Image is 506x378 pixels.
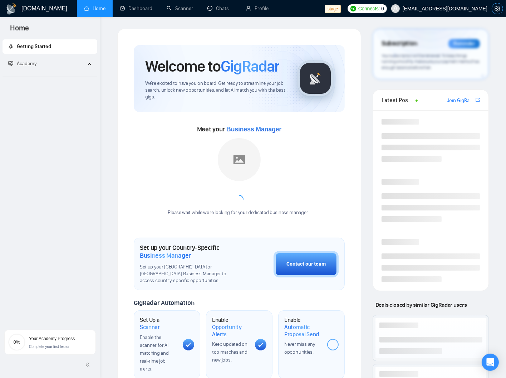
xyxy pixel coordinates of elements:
[448,39,480,48] div: Reminder
[218,138,261,181] img: placeholder.png
[8,61,13,66] span: fund-projection-screen
[382,38,417,50] span: Subscription
[29,345,70,349] span: Complete your first lesson
[8,340,25,344] span: 0%
[226,126,281,133] span: Business Manager
[145,57,279,76] h1: Welcome to
[140,244,238,260] h1: Set up your Country-Specific
[286,260,326,268] div: Contact our team
[134,299,194,307] span: GigRadar Automation
[274,251,339,277] button: Contact our team
[8,60,36,67] span: Academy
[298,60,333,96] img: gigradar-logo.png
[140,252,191,260] span: Business Manager
[358,5,380,13] span: Connects:
[140,264,238,284] span: Set up your [GEOGRAPHIC_DATA] or [GEOGRAPHIC_DATA] Business Manager to access country-specific op...
[246,5,269,11] a: userProfile
[163,209,315,216] div: Please wait while we're looking for your dedicated business manager...
[284,316,321,338] h1: Enable
[145,80,286,101] span: We're excited to have you on board. Get ready to streamline your job search, unlock new opportuni...
[212,324,249,338] span: Opportunity Alerts
[284,341,315,355] span: Never miss any opportunities.
[207,5,232,11] a: messageChats
[492,3,503,14] button: setting
[140,316,177,330] h1: Set Up a
[447,97,474,105] a: Join GigRadar Slack Community
[3,39,97,54] li: Getting Started
[325,5,341,13] span: stage
[85,361,92,368] span: double-left
[476,97,480,103] a: export
[17,43,51,49] span: Getting Started
[140,334,168,372] span: Enable the scanner for AI matching and real-time job alerts.
[17,60,36,67] span: Academy
[234,194,245,205] span: loading
[284,324,321,338] span: Automatic Proposal Send
[212,341,247,363] span: Keep updated on top matches and new jobs.
[492,6,503,11] a: setting
[4,23,35,38] span: Home
[84,5,105,11] a: homeHome
[3,74,97,78] li: Academy Homepage
[6,3,17,15] img: logo
[140,324,160,331] span: Scanner
[382,96,413,105] span: Latest Posts from the GigRadar Community
[120,5,152,11] a: dashboardDashboard
[373,299,470,311] span: Deals closed by similar GigRadar users
[350,6,356,11] img: upwork-logo.png
[8,44,13,49] span: rocket
[197,125,281,133] span: Meet your
[29,336,75,341] span: Your Academy Progress
[212,316,249,338] h1: Enable
[221,57,279,76] span: GigRadar
[482,354,499,371] div: Open Intercom Messenger
[382,53,480,70] span: Your subscription will be renewed. To keep things running smoothly, make sure your payment method...
[167,5,193,11] a: searchScanner
[393,6,398,11] span: user
[381,5,384,13] span: 0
